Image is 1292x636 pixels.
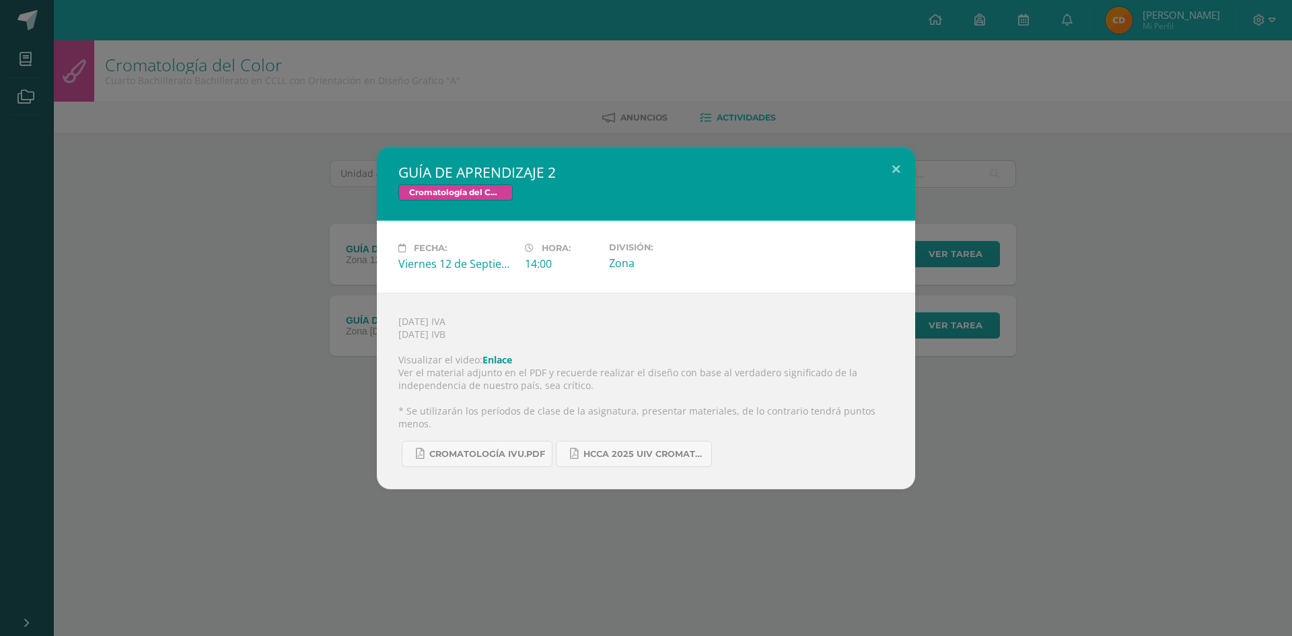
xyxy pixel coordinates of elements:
a: Enlace [482,353,512,366]
button: Close (Esc) [877,147,915,192]
span: Hora: [542,243,571,253]
div: Viernes 12 de Septiembre [398,256,514,271]
span: Cromatología del Color [398,184,513,201]
div: [DATE] IVA [DATE] IVB Visualizar el video: Ver el material adjunto en el PDF y recuerde realizar ... [377,293,915,489]
span: Fecha: [414,243,447,253]
span: CROMATOLOGÍA IVU.pdf [429,449,545,460]
span: HCCA 2025 UIV CROMATOLOGÍA DEL COLOR.docx.pdf [583,449,705,460]
label: División: [609,242,725,252]
div: Zona [609,256,725,271]
a: CROMATOLOGÍA IVU.pdf [402,441,552,467]
h2: GUÍA DE APRENDIZAJE 2 [398,163,894,182]
a: HCCA 2025 UIV CROMATOLOGÍA DEL COLOR.docx.pdf [556,441,712,467]
div: 14:00 [525,256,598,271]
